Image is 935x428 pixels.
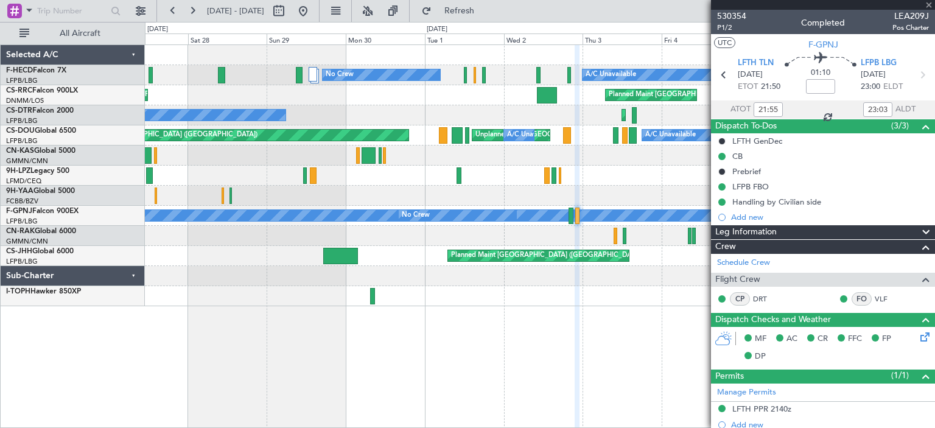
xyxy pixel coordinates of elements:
[891,119,909,132] span: (3/3)
[714,37,735,48] button: UTC
[6,127,76,135] a: CS-DOUGlobal 6500
[738,69,763,81] span: [DATE]
[6,288,81,295] a: I-TOPHHawker 850XP
[6,217,38,226] a: LFPB/LBG
[6,116,38,125] a: LFPB/LBG
[715,313,831,327] span: Dispatch Checks and Weather
[882,333,891,345] span: FP
[801,16,845,29] div: Completed
[434,7,485,15] span: Refresh
[32,29,128,38] span: All Aircraft
[848,333,862,345] span: FFC
[416,1,489,21] button: Refresh
[425,33,504,44] div: Tue 1
[715,370,744,384] span: Permits
[6,288,30,295] span: I-TOPH
[6,237,48,246] a: GMMN/CMN
[6,127,35,135] span: CS-DOU
[267,33,346,44] div: Sun 29
[507,126,558,144] div: A/C Unavailable
[609,86,800,104] div: Planned Maint [GEOGRAPHIC_DATA] ([GEOGRAPHIC_DATA])
[6,248,74,255] a: CS-JHHGlobal 6000
[147,24,168,35] div: [DATE]
[583,33,662,44] div: Thu 3
[6,228,76,235] a: CN-RAKGlobal 6000
[861,69,886,81] span: [DATE]
[717,257,770,269] a: Schedule Crew
[13,24,132,43] button: All Aircraft
[66,126,257,144] div: Planned Maint [GEOGRAPHIC_DATA] ([GEOGRAPHIC_DATA])
[852,292,872,306] div: FO
[6,167,69,175] a: 9H-LPZLegacy 500
[6,228,35,235] span: CN-RAK
[892,23,929,33] span: Pos Charter
[730,103,751,116] span: ATOT
[6,96,44,105] a: DNMM/LOS
[326,66,354,84] div: No Crew
[818,333,828,345] span: CR
[761,81,780,93] span: 21:50
[715,225,777,239] span: Leg Information
[6,167,30,175] span: 9H-LPZ
[6,208,32,215] span: F-GPNJ
[753,293,780,304] a: DRT
[625,106,687,124] div: Planned Maint Sofia
[717,387,776,399] a: Manage Permits
[811,67,830,79] span: 01:10
[188,33,267,44] div: Sat 28
[6,76,38,85] a: LFPB/LBG
[6,197,38,206] a: FCBB/BZV
[808,38,838,51] span: F-GPNJ
[109,33,188,44] div: Fri 27
[715,119,777,133] span: Dispatch To-Dos
[755,351,766,363] span: DP
[6,248,32,255] span: CS-JHH
[427,24,447,35] div: [DATE]
[786,333,797,345] span: AC
[402,206,430,225] div: No Crew
[731,212,929,222] div: Add new
[586,66,636,84] div: A/C Unavailable
[6,67,66,74] a: F-HECDFalcon 7X
[6,107,74,114] a: CS-DTRFalcon 2000
[6,257,38,266] a: LFPB/LBG
[6,177,41,186] a: LFMD/CEQ
[504,33,583,44] div: Wed 2
[861,81,880,93] span: 23:00
[715,240,736,254] span: Crew
[732,166,761,177] div: Prebrief
[6,87,32,94] span: CS-RRC
[732,136,782,146] div: LFTH GenDec
[6,188,33,195] span: 9H-YAA
[730,292,750,306] div: CP
[6,156,48,166] a: GMMN/CMN
[717,23,746,33] span: P1/2
[732,404,791,414] div: LFTH PPR 2140z
[6,87,78,94] a: CS-RRCFalcon 900LX
[207,5,264,16] span: [DATE] - [DATE]
[738,57,774,69] span: LFTH TLN
[6,147,34,155] span: CN-KAS
[875,293,902,304] a: VLF
[346,33,425,44] div: Mon 30
[475,126,676,144] div: Unplanned Maint [GEOGRAPHIC_DATA] ([GEOGRAPHIC_DATA])
[37,2,107,20] input: Trip Number
[717,10,746,23] span: 530354
[645,126,696,144] div: A/C Unavailable
[732,181,769,192] div: LFPB FBO
[715,273,760,287] span: Flight Crew
[451,247,643,265] div: Planned Maint [GEOGRAPHIC_DATA] ([GEOGRAPHIC_DATA])
[6,67,33,74] span: F-HECD
[662,33,741,44] div: Fri 4
[755,333,766,345] span: MF
[732,151,743,161] div: CB
[883,81,903,93] span: ELDT
[892,10,929,23] span: LEA209J
[738,81,758,93] span: ETOT
[861,57,897,69] span: LFPB LBG
[6,136,38,146] a: LFPB/LBG
[6,208,79,215] a: F-GPNJFalcon 900EX
[6,147,75,155] a: CN-KASGlobal 5000
[891,369,909,382] span: (1/1)
[6,188,75,195] a: 9H-YAAGlobal 5000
